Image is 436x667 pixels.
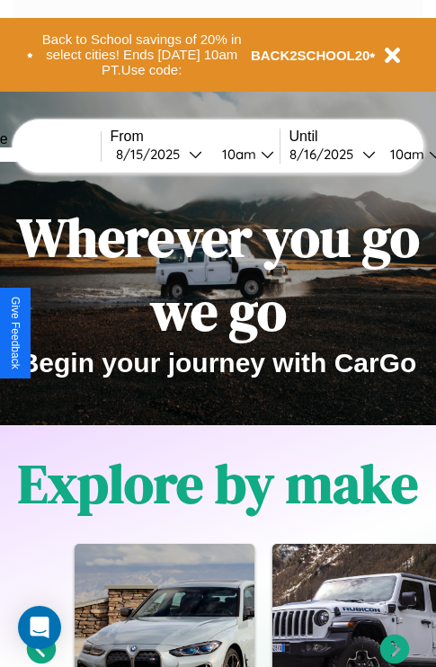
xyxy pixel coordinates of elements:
[9,297,22,369] div: Give Feedback
[381,146,429,163] div: 10am
[111,129,280,145] label: From
[18,606,61,649] div: Open Intercom Messenger
[208,145,280,164] button: 10am
[116,146,189,163] div: 8 / 15 / 2025
[289,146,362,163] div: 8 / 16 / 2025
[33,27,251,83] button: Back to School savings of 20% in select cities! Ends [DATE] 10am PT.Use code:
[111,145,208,164] button: 8/15/2025
[18,447,418,520] h1: Explore by make
[213,146,261,163] div: 10am
[251,48,370,63] b: BACK2SCHOOL20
